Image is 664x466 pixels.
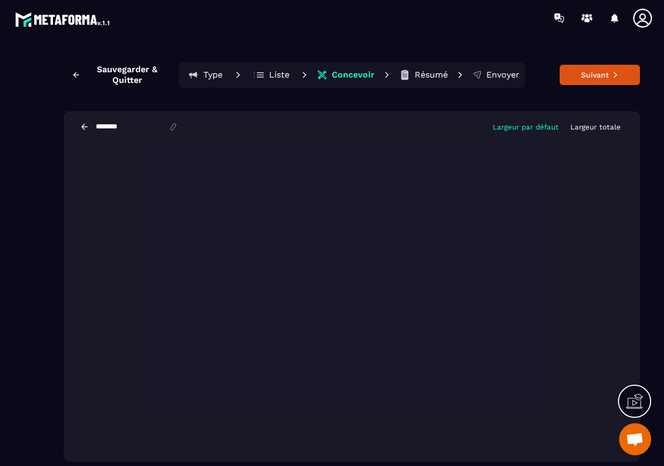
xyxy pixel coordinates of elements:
span: Sauvegarder & Quitter [84,64,171,86]
button: Largeur totale [567,123,624,132]
p: Liste [269,70,289,80]
p: Concevoir [332,70,375,80]
p: Résumé [415,70,448,80]
p: Envoyer [486,70,520,80]
p: Largeur totale [570,123,621,131]
button: Liste [247,64,295,86]
button: Sauvegarder & Quitter [64,60,179,90]
button: Largeur par défaut [490,123,562,132]
p: Type [203,70,223,80]
button: Type [181,64,229,86]
p: Largeur par défaut [493,123,559,131]
button: Résumé [396,64,451,86]
button: Envoyer [469,64,523,86]
button: Concevoir [314,64,378,86]
a: Open chat [619,423,651,455]
img: logo [15,10,111,29]
button: Suivant [560,65,640,85]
